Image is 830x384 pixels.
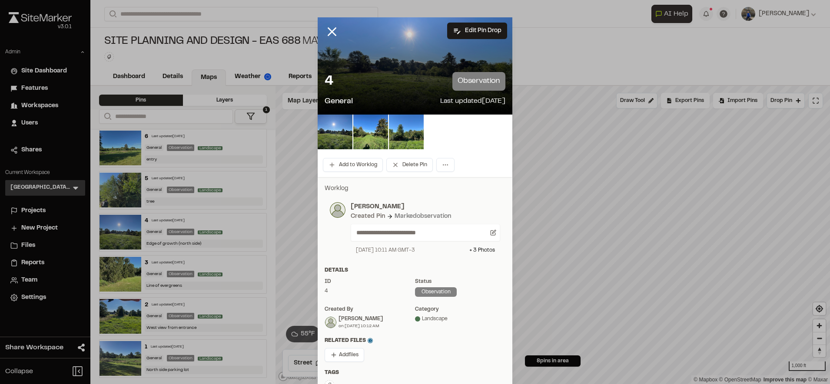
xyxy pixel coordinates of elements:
p: [PERSON_NAME] [351,202,500,212]
div: Tags [325,369,505,377]
button: Delete Pin [386,158,433,172]
div: ID [325,278,415,286]
img: file [389,115,424,149]
div: Status [415,278,505,286]
div: category [415,305,505,313]
div: + 3 Photo s [469,246,495,254]
div: Created by [325,305,415,313]
div: 4 [325,287,415,295]
p: 4 [325,73,333,90]
div: observation [415,287,457,297]
div: on [DATE] 10:12 AM [339,323,383,329]
img: file [318,115,352,149]
p: Last updated [DATE] [440,96,505,108]
div: [PERSON_NAME] [339,315,383,323]
p: General [325,96,353,108]
button: Addfiles [325,348,364,362]
img: photo [330,202,345,218]
div: Landscape [415,315,505,323]
div: Created Pin [351,212,385,221]
button: Add to Worklog [323,158,383,172]
div: Marked observation [395,212,451,221]
p: Worklog [325,184,505,194]
div: [DATE] 10:11 AM GMT-3 [356,246,415,254]
span: Add files [339,351,359,359]
div: Details [325,266,505,274]
span: Related Files [325,337,373,345]
p: observation [452,72,505,91]
img: file [353,115,388,149]
img: Hanna [325,317,336,328]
